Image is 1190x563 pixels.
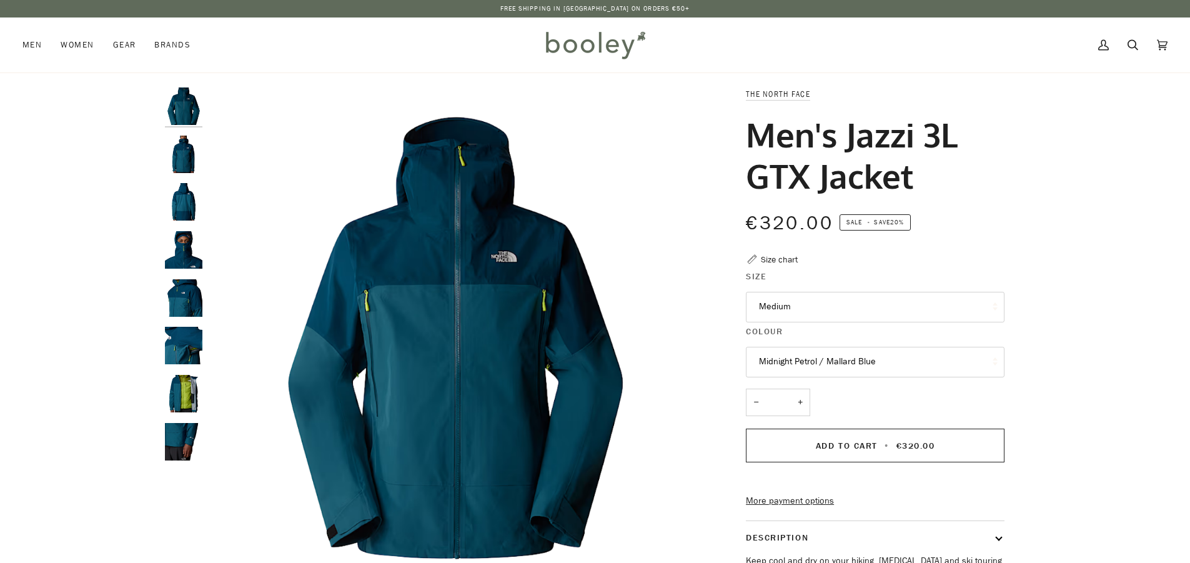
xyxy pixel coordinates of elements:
[165,423,202,461] img: The North Face Men's Jazzi 3L GTX Jacket Midnight Petrol / Mallard Blue - Booley Galway
[165,279,202,317] img: The North Face Men's Jazzi 3L GTX Jacket Midnight Petrol / Mallard Blue - Booley Galway
[165,183,202,221] img: The North Face Men's Jazzi 3L GTX Jacket Midnight Petrol / Mallard Blue - Booley Galway
[746,292,1004,322] button: Medium
[746,494,1004,508] a: More payment options
[165,87,202,125] img: The North Face Men's Jazzi 3L GTX Jacket Midnight Petrol / Mallard Blue - Booley Galway
[104,17,146,72] a: Gear
[896,440,935,452] span: €320.00
[746,325,783,338] span: Colour
[51,17,103,72] a: Women
[840,214,911,231] span: Save
[746,114,995,196] h1: Men's Jazzi 3L GTX Jacket
[761,253,798,266] div: Size chart
[113,39,136,51] span: Gear
[881,440,893,452] span: •
[816,440,878,452] span: Add to Cart
[165,375,202,412] img: The North Face Men's Jazzi 3L GTX Jacket Midnight Petrol / Mallard Blue - Booley Galway
[746,389,810,417] input: Quantity
[22,39,42,51] span: Men
[746,270,766,283] span: Size
[890,217,904,227] span: 20%
[746,89,810,99] a: The North Face
[165,327,202,364] img: The North Face Men's Jazzi 3L GTX Jacket Midnight Petrol / Mallard Blue - Booley Galway
[22,17,51,72] a: Men
[790,389,810,417] button: +
[846,217,862,227] span: Sale
[165,231,202,269] img: The North Face Men's Jazzi 3L GTX Jacket Midnight Petrol / Mallard Blue - Booley Galway
[864,217,874,227] em: •
[746,347,1004,377] button: Midnight Petrol / Mallard Blue
[746,389,766,417] button: −
[61,39,94,51] span: Women
[746,521,1004,554] button: Description
[746,211,833,236] span: €320.00
[165,136,202,173] img: The North Face Men's Jazzi 3L GTX Jacket Midnight Petrol / Mallard Blue - Booley Galway
[746,429,1004,462] button: Add to Cart • €320.00
[154,39,191,51] span: Brands
[540,27,650,63] img: Booley
[500,4,690,14] p: Free Shipping in [GEOGRAPHIC_DATA] on Orders €50+
[145,17,200,72] a: Brands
